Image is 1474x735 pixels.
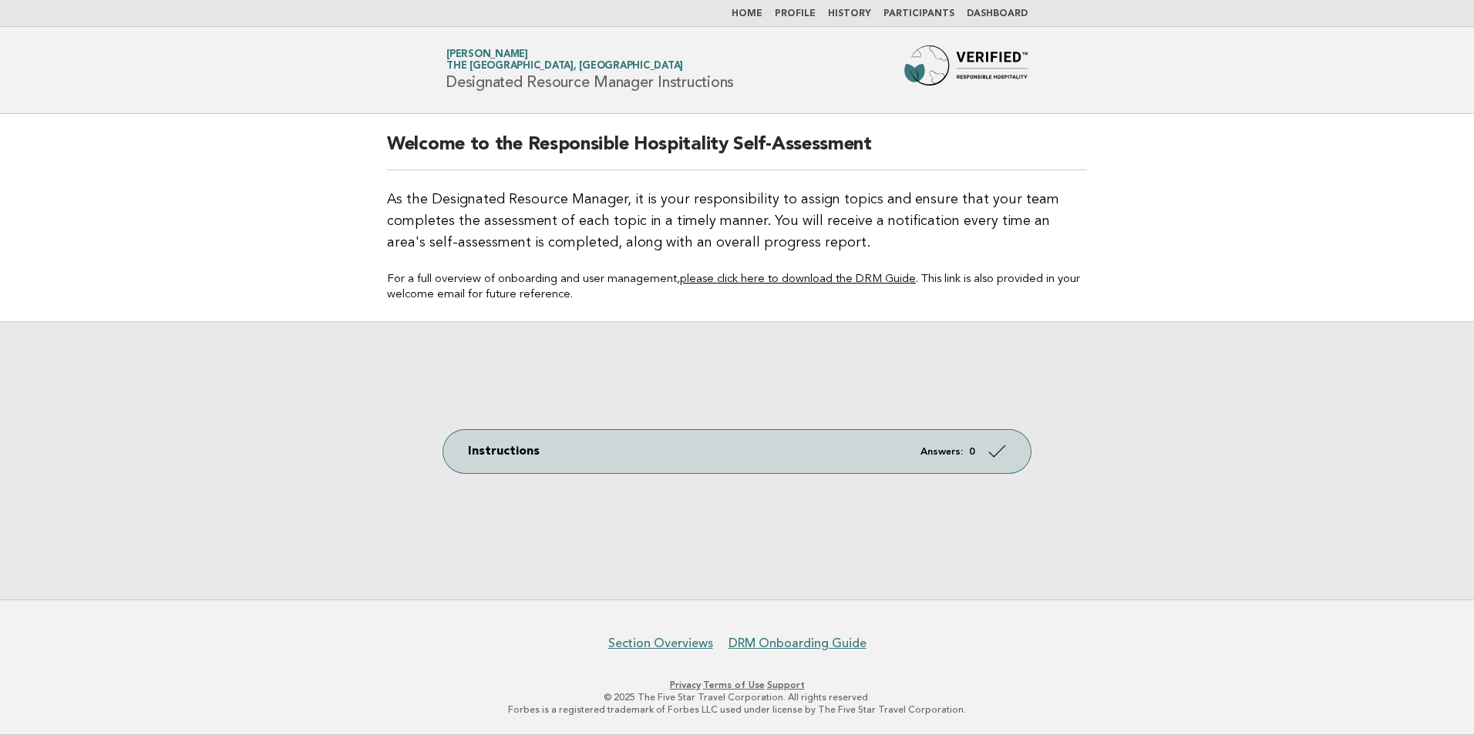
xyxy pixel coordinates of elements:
[828,9,871,18] a: History
[920,447,963,457] em: Answers:
[265,679,1209,691] p: · ·
[446,49,683,71] a: [PERSON_NAME]The [GEOGRAPHIC_DATA], [GEOGRAPHIC_DATA]
[670,680,701,690] a: Privacy
[729,636,867,651] a: DRM Onboarding Guide
[883,9,954,18] a: Participants
[387,133,1087,170] h2: Welcome to the Responsible Hospitality Self-Assessment
[387,189,1087,253] p: As the Designated Resource Manager, it is your responsibility to assign topics and ensure that yo...
[967,9,1028,18] a: Dashboard
[767,680,805,690] a: Support
[680,274,916,285] a: please click here to download the DRM Guide
[265,703,1209,716] p: Forbes is a registered trademark of Forbes LLC used under license by The Five Star Travel Corpora...
[443,430,1031,473] a: Instructions Answers: 0
[446,62,683,72] span: The [GEOGRAPHIC_DATA], [GEOGRAPHIC_DATA]
[904,45,1028,95] img: Forbes Travel Guide
[703,680,765,690] a: Terms of Use
[969,447,975,457] strong: 0
[608,636,713,651] a: Section Overviews
[775,9,816,18] a: Profile
[265,691,1209,703] p: © 2025 The Five Star Travel Corporation. All rights reserved.
[446,50,734,90] h1: Designated Resource Manager Instructions
[732,9,762,18] a: Home
[387,272,1087,303] p: For a full overview of onboarding and user management, . This link is also provided in your welco...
